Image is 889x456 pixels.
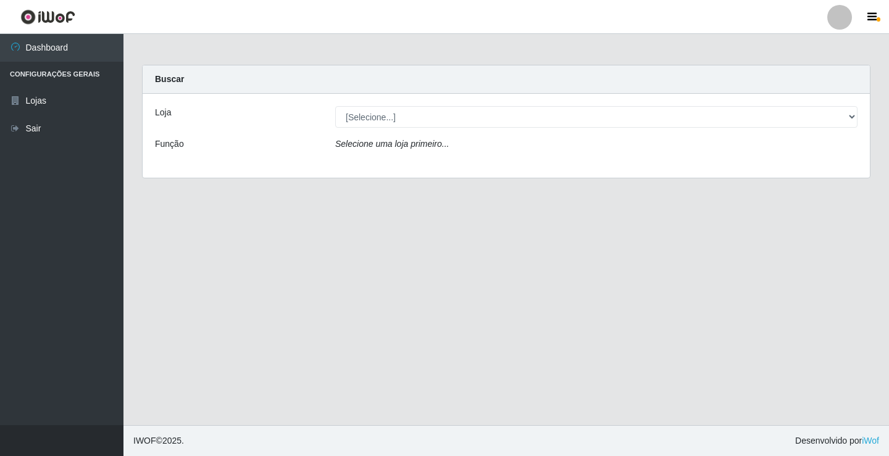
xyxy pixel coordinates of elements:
label: Loja [155,106,171,119]
a: iWof [862,436,879,446]
span: © 2025 . [133,434,184,447]
label: Função [155,138,184,151]
img: CoreUI Logo [20,9,75,25]
span: Desenvolvido por [795,434,879,447]
span: IWOF [133,436,156,446]
strong: Buscar [155,74,184,84]
i: Selecione uma loja primeiro... [335,139,449,149]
